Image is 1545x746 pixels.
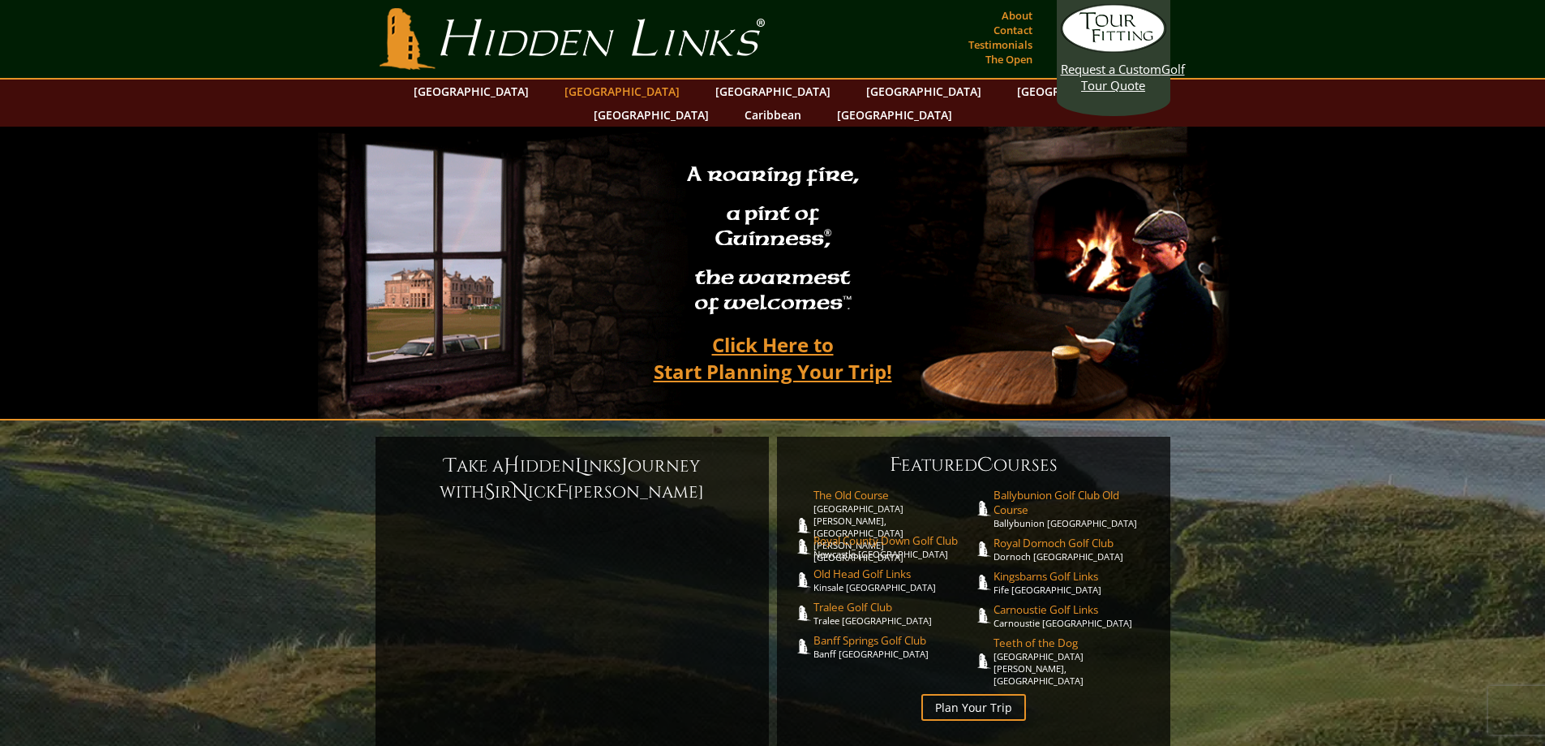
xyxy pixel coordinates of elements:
[676,155,869,326] h2: A roaring fire, a pint of Guinness , the warmest of welcomes™.
[813,488,974,502] span: The Old Course
[813,600,974,627] a: Tralee Golf ClubTralee [GEOGRAPHIC_DATA]
[586,103,717,127] a: [GEOGRAPHIC_DATA]
[994,536,1154,563] a: Royal Dornoch Golf ClubDornoch [GEOGRAPHIC_DATA]
[813,633,974,660] a: Banff Springs Golf ClubBanff [GEOGRAPHIC_DATA]
[994,569,1154,584] span: Kingsbarns Golf Links
[621,453,628,479] span: J
[406,80,537,103] a: [GEOGRAPHIC_DATA]
[813,633,974,648] span: Banff Springs Golf Club
[994,602,1154,617] span: Carnoustie Golf Links
[994,602,1154,629] a: Carnoustie Golf LinksCarnoustie [GEOGRAPHIC_DATA]
[637,326,908,390] a: Click Here toStart Planning Your Trip!
[793,452,1154,478] h6: eatured ourses
[989,19,1036,41] a: Contact
[1009,80,1140,103] a: [GEOGRAPHIC_DATA]
[964,33,1036,56] a: Testimonials
[994,488,1154,517] span: Ballybunion Golf Club Old Course
[736,103,809,127] a: Caribbean
[813,488,974,563] a: The Old Course[GEOGRAPHIC_DATA][PERSON_NAME], [GEOGRAPHIC_DATA][PERSON_NAME] [GEOGRAPHIC_DATA]
[994,488,1154,529] a: Ballybunion Golf Club Old CourseBallybunion [GEOGRAPHIC_DATA]
[556,479,568,505] span: F
[994,536,1154,550] span: Royal Dornoch Golf Club
[392,453,753,505] h6: ake a idden inks ourney with ir ick [PERSON_NAME]
[858,80,989,103] a: [GEOGRAPHIC_DATA]
[994,636,1154,650] span: Teeth of the Dog
[504,453,520,479] span: H
[813,567,974,581] span: Old Head Golf Links
[444,453,457,479] span: T
[1061,61,1161,77] span: Request a Custom
[921,694,1026,721] a: Plan Your Trip
[813,567,974,593] a: Old Head Golf LinksKinsale [GEOGRAPHIC_DATA]
[707,80,839,103] a: [GEOGRAPHIC_DATA]
[829,103,960,127] a: [GEOGRAPHIC_DATA]
[977,452,994,478] span: C
[890,452,901,478] span: F
[813,533,974,560] a: Royal County Down Golf ClubNewcastle [GEOGRAPHIC_DATA]
[998,4,1036,27] a: About
[512,479,528,505] span: N
[994,569,1154,596] a: Kingsbarns Golf LinksFife [GEOGRAPHIC_DATA]
[484,479,495,505] span: S
[575,453,583,479] span: L
[556,80,688,103] a: [GEOGRAPHIC_DATA]
[1061,4,1166,93] a: Request a CustomGolf Tour Quote
[994,636,1154,687] a: Teeth of the Dog[GEOGRAPHIC_DATA][PERSON_NAME], [GEOGRAPHIC_DATA]
[981,48,1036,71] a: The Open
[813,600,974,614] span: Tralee Golf Club
[813,533,974,548] span: Royal County Down Golf Club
